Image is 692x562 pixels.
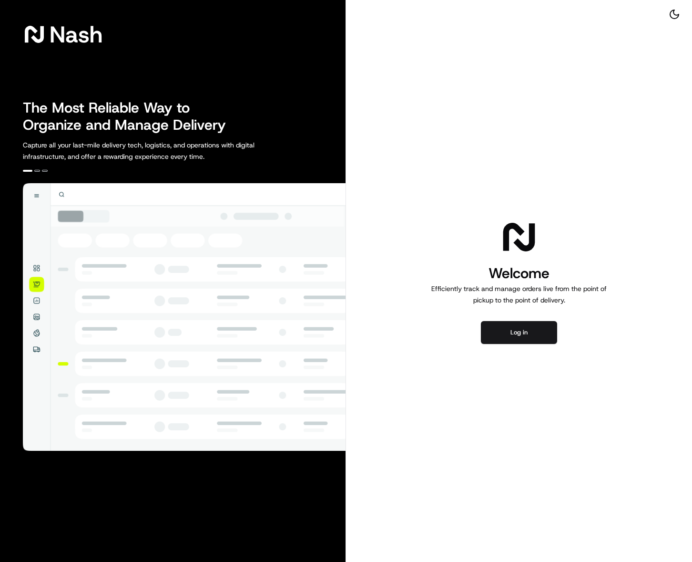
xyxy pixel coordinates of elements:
h2: The Most Reliable Way to Organize and Manage Delivery [23,99,236,134]
img: illustration [23,183,346,451]
p: Efficiently track and manage orders live from the point of pickup to the point of delivery. [427,283,611,306]
p: Capture all your last-mile delivery tech, logistics, and operations with digital infrastructure, ... [23,139,297,162]
span: Nash [50,25,102,44]
button: Log in [481,321,557,344]
h1: Welcome [427,264,611,283]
